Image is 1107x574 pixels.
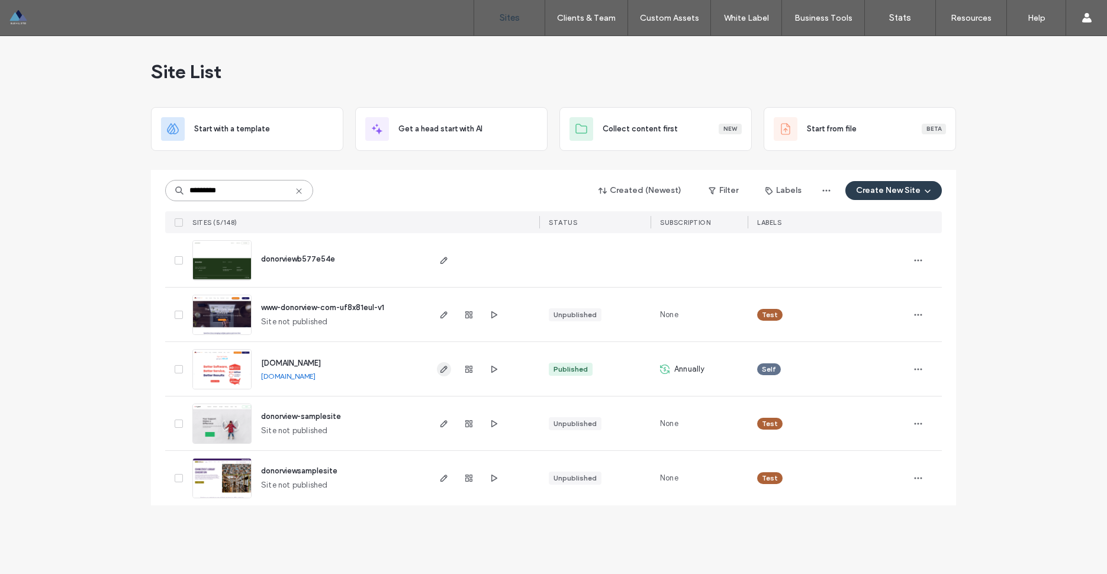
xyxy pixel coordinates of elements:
[355,107,548,151] div: Get a head start with AI
[553,309,597,320] div: Unpublished
[640,13,699,23] label: Custom Assets
[588,181,692,200] button: Created (Newest)
[762,309,778,320] span: Test
[261,303,384,312] a: www-donorview-com-uf8x81eul-v1
[553,418,597,429] div: Unpublished
[261,479,328,491] span: Site not published
[557,13,616,23] label: Clients & Team
[261,359,321,367] a: [DOMAIN_NAME]
[719,124,742,134] div: New
[151,60,221,83] span: Site List
[660,218,710,227] span: SUBSCRIPTION
[261,316,328,328] span: Site not published
[762,473,778,483] span: Test
[27,8,52,19] span: Help
[845,181,942,200] button: Create New Site
[151,107,343,151] div: Start with a template
[794,13,852,23] label: Business Tools
[549,218,577,227] span: STATUS
[553,473,597,483] div: Unpublished
[553,364,588,375] div: Published
[398,123,482,135] span: Get a head start with AI
[261,372,316,380] a: [DOMAIN_NAME]
[192,218,237,227] span: SITES (5/148)
[724,13,769,23] label: White Label
[603,123,678,135] span: Collect content first
[261,412,341,421] a: donorview-samplesite
[697,181,750,200] button: Filter
[762,364,776,375] span: Self
[922,124,946,134] div: Beta
[261,425,328,437] span: Site not published
[1028,13,1045,23] label: Help
[764,107,956,151] div: Start from fileBeta
[755,181,812,200] button: Labels
[660,472,678,484] span: None
[951,13,992,23] label: Resources
[194,123,270,135] span: Start with a template
[559,107,752,151] div: Collect content firstNew
[762,418,778,429] span: Test
[660,418,678,430] span: None
[500,12,520,23] label: Sites
[261,466,337,475] a: donorviewsamplesite
[889,12,911,23] label: Stats
[261,254,335,263] a: donorviewb577e54e
[660,309,678,321] span: None
[674,363,705,375] span: Annually
[807,123,857,135] span: Start from file
[757,218,781,227] span: LABELS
